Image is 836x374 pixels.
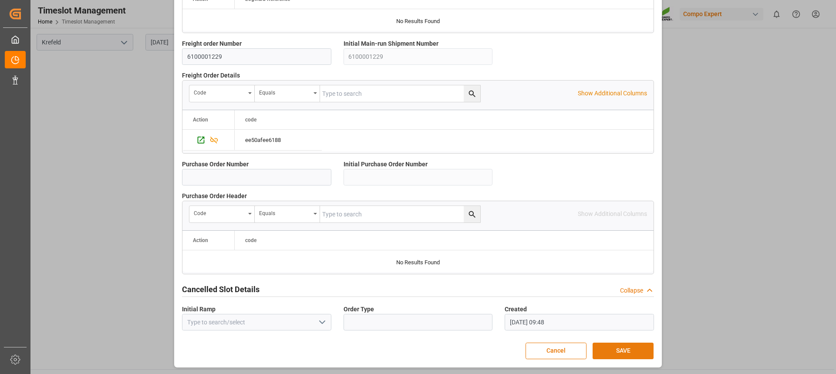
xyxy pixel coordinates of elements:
[182,130,235,151] div: Press SPACE to select this row.
[194,207,245,217] div: code
[505,314,654,330] input: DD.MM.YYYY HH:MM
[593,343,654,359] button: SAVE
[505,305,527,314] span: Created
[182,283,260,295] h2: Cancelled Slot Details
[259,207,310,217] div: Equals
[182,160,249,169] span: Purchase Order Number
[526,343,587,359] button: Cancel
[193,237,208,243] div: Action
[344,160,428,169] span: Initial Purchase Order Number
[194,87,245,97] div: code
[182,305,216,314] span: Initial Ramp
[464,206,480,222] button: search button
[320,85,480,102] input: Type to search
[235,130,322,150] div: ee50afee6188
[344,39,438,48] span: Initial Main-run Shipment Number
[189,85,255,102] button: open menu
[245,237,256,243] span: code
[193,117,208,123] div: Action
[235,130,322,151] div: Press SPACE to select this row.
[620,286,643,295] div: Collapse
[182,192,247,201] span: Purchase Order Header
[255,206,320,222] button: open menu
[245,117,256,123] span: code
[182,39,242,48] span: Freight order Number
[182,314,331,330] input: Type to search/select
[578,89,647,98] p: Show Additional Columns
[315,316,328,329] button: open menu
[189,206,255,222] button: open menu
[344,305,374,314] span: Order Type
[182,71,240,80] span: Freight Order Details
[259,87,310,97] div: Equals
[320,206,480,222] input: Type to search
[255,85,320,102] button: open menu
[464,85,480,102] button: search button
